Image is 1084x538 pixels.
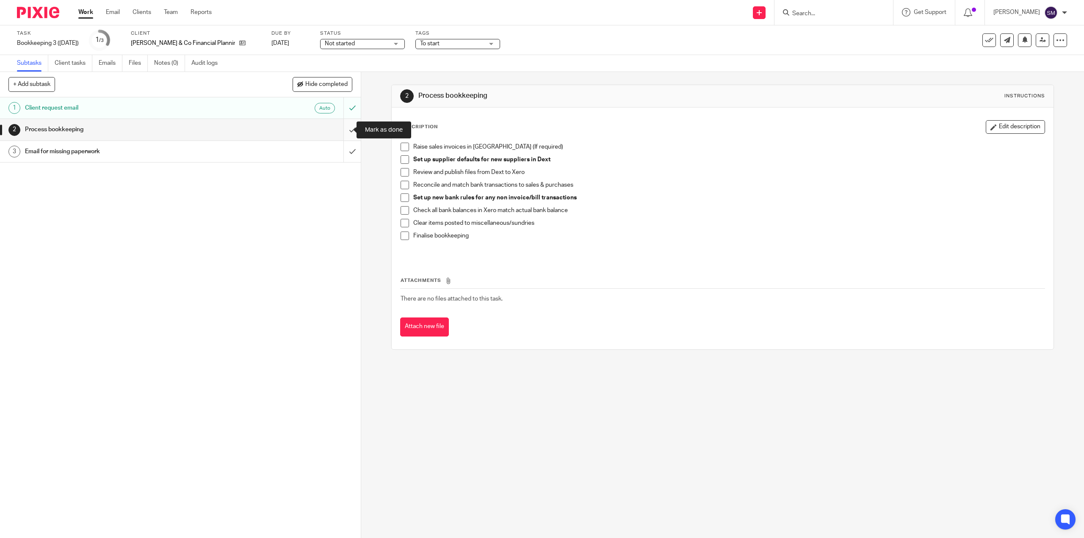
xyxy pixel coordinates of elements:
small: /3 [99,38,104,43]
button: + Add subtask [8,77,55,91]
label: Client [131,30,261,37]
button: Hide completed [293,77,352,91]
input: Search [791,10,868,18]
h1: Email for missing paperwork [25,145,232,158]
p: [PERSON_NAME] [993,8,1040,17]
div: Auto [315,103,335,113]
a: Email [106,8,120,17]
img: Pixie [17,7,59,18]
label: Task [17,30,79,37]
strong: Set up supplier defaults for new suppliers in Dext [413,157,550,163]
p: Raise sales invoices in [GEOGRAPHIC_DATA] (If required) [413,143,1044,151]
a: Files [129,55,148,72]
img: svg%3E [1044,6,1058,19]
h1: Process bookkeeping [25,123,232,136]
span: [DATE] [271,40,289,46]
a: Team [164,8,178,17]
strong: Set up new bank rules for any non invoice/bill transactions [413,195,577,201]
label: Tags [415,30,500,37]
span: Get Support [914,9,946,15]
div: 2 [400,89,414,103]
div: 3 [8,146,20,157]
h1: Client request email [25,102,232,114]
a: Clients [133,8,151,17]
span: To start [420,41,440,47]
h1: Process bookkeeping [418,91,741,100]
a: Reports [191,8,212,17]
p: Review and publish files from Dext to Xero [413,168,1044,177]
p: Reconcile and match bank transactions to sales & purchases [413,181,1044,189]
a: Emails [99,55,122,72]
div: Bookkeeping 3 (Wednesday) [17,39,79,47]
span: Attachments [401,278,441,283]
a: Subtasks [17,55,48,72]
a: Audit logs [191,55,224,72]
label: Status [320,30,405,37]
span: Hide completed [305,81,348,88]
p: Check all bank balances in Xero match actual bank balance [413,206,1044,215]
p: Description [400,124,438,130]
div: Instructions [1004,93,1045,99]
div: 1 [95,35,104,45]
button: Edit description [986,120,1045,134]
p: [PERSON_NAME] & Co Financial Planning Ltd [131,39,235,47]
p: Finalise bookkeeping [413,232,1044,240]
a: Client tasks [55,55,92,72]
label: Due by [271,30,310,37]
div: 2 [8,124,20,136]
div: 1 [8,102,20,114]
span: Not started [325,41,355,47]
a: Work [78,8,93,17]
div: Bookkeeping 3 ([DATE]) [17,39,79,47]
span: There are no files attached to this task. [401,296,503,302]
button: Attach new file [400,317,449,337]
a: Notes (0) [154,55,185,72]
p: Clear items posted to miscellaneous/sundries [413,219,1044,227]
